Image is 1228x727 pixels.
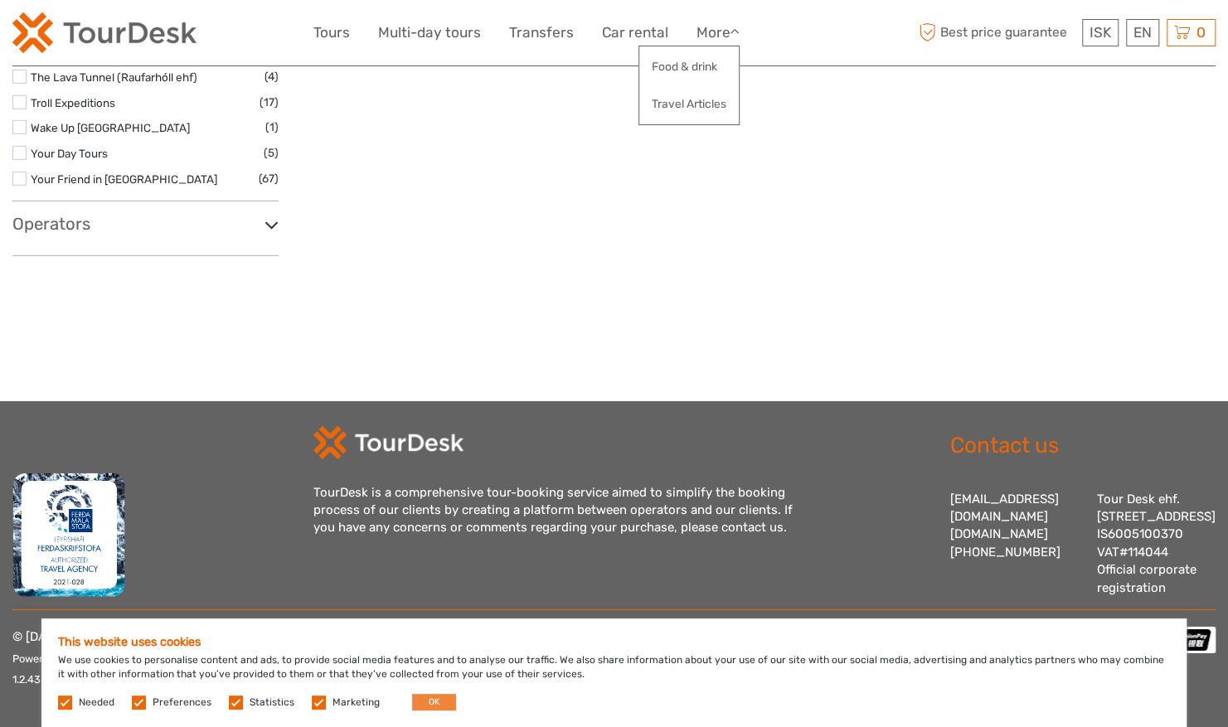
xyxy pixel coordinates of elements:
[639,88,739,120] a: Travel Articles
[31,70,197,84] a: The Lava Tunnel (Raufarhóll ehf)
[153,695,211,710] label: Preferences
[332,695,380,710] label: Marketing
[265,67,279,86] span: (4)
[313,484,811,537] div: TourDesk is a comprehensive tour-booking service aimed to simplify the booking process of our cli...
[12,627,297,691] p: © [DATE] - [DATE] Tourdesk. All Rights Reserved.
[12,214,279,234] h3: Operators
[378,21,481,45] a: Multi-day tours
[23,29,187,42] p: We're away right now. Please check back later!
[79,695,114,710] label: Needed
[31,172,217,186] a: Your Friend in [GEOGRAPHIC_DATA]
[31,96,115,109] a: Troll Expeditions
[264,143,279,162] span: (5)
[191,26,211,46] button: Open LiveChat chat widget
[949,491,1080,598] div: [EMAIL_ADDRESS][DOMAIN_NAME] [PHONE_NUMBER]
[259,169,279,188] span: (67)
[949,526,1047,541] a: [DOMAIN_NAME]
[602,21,668,45] a: Car rental
[12,12,197,53] img: 120-15d4194f-c635-41b9-a512-a3cb382bfb57_logo_small.png
[31,121,190,134] a: Wake Up [GEOGRAPHIC_DATA]
[31,147,108,160] a: Your Day Tours
[915,19,1078,46] span: Best price guarantee
[1194,24,1208,41] span: 0
[313,21,350,45] a: Tours
[639,51,739,83] a: Food & drink
[265,118,279,137] span: (1)
[949,433,1216,459] h2: Contact us
[58,635,1170,649] h5: This website uses cookies
[12,473,125,597] img: fms.png
[1097,491,1216,598] div: Tour Desk ehf. [STREET_ADDRESS] IS6005100370 VAT#114044
[313,426,464,459] img: td-logo-white.png
[260,93,279,112] span: (17)
[1090,24,1111,41] span: ISK
[697,21,740,45] a: More
[12,673,133,686] small: 1.2.4349 - 6a1af93ef4d7
[41,618,1187,727] div: We use cookies to personalise content and ads, to provide social media features and to analyse ou...
[509,21,574,45] a: Transfers
[12,652,255,665] small: Powered by - |
[412,694,456,710] button: OK
[1097,562,1196,594] a: Official corporate registration
[250,695,294,710] label: Statistics
[1126,19,1159,46] div: EN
